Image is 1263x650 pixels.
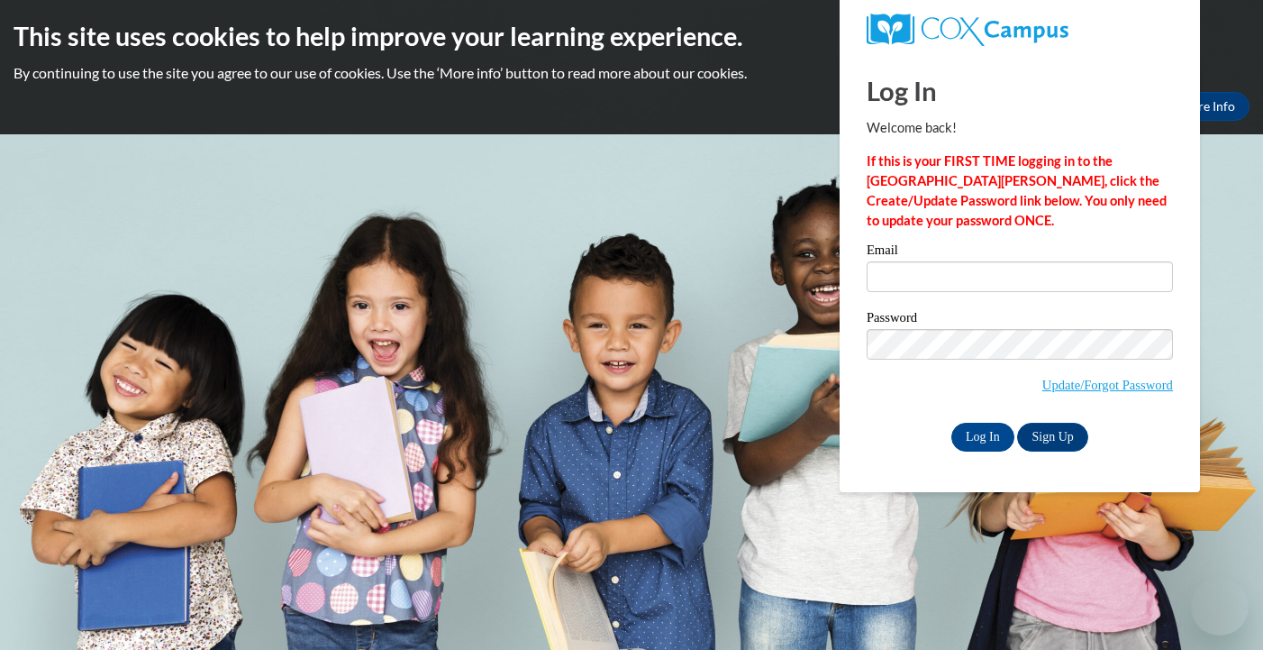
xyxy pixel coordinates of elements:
[867,118,1173,138] p: Welcome back!
[867,72,1173,109] h1: Log In
[951,423,1014,452] input: Log In
[867,243,1173,261] label: Email
[14,63,1249,83] p: By continuing to use the site you agree to our use of cookies. Use the ‘More info’ button to read...
[867,14,1068,46] img: COX Campus
[1191,578,1249,636] iframe: Button to launch messaging window
[867,311,1173,329] label: Password
[1042,378,1173,392] a: Update/Forgot Password
[867,14,1173,46] a: COX Campus
[867,153,1167,228] strong: If this is your FIRST TIME logging in to the [GEOGRAPHIC_DATA][PERSON_NAME], click the Create/Upd...
[1017,423,1087,452] a: Sign Up
[14,18,1249,54] h2: This site uses cookies to help improve your learning experience.
[1165,92,1249,121] a: More Info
